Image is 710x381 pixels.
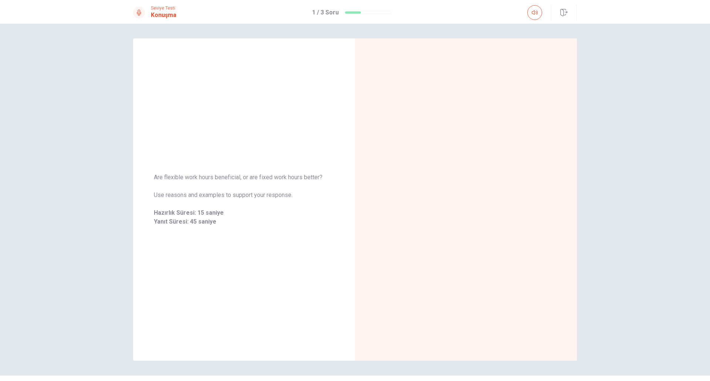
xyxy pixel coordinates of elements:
[154,191,334,200] span: Use reasons and examples to support your response.
[154,208,334,217] span: Hazırlık Süresi: 15 saniye
[154,173,334,182] span: Are flexible work hours beneficial, or are fixed work hours better?
[151,11,176,20] h1: Konuşma
[312,8,339,17] h1: 1 / 3 Soru
[151,6,176,11] span: Seviye Testi
[154,217,334,226] span: Yanıt Süresi: 45 saniye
